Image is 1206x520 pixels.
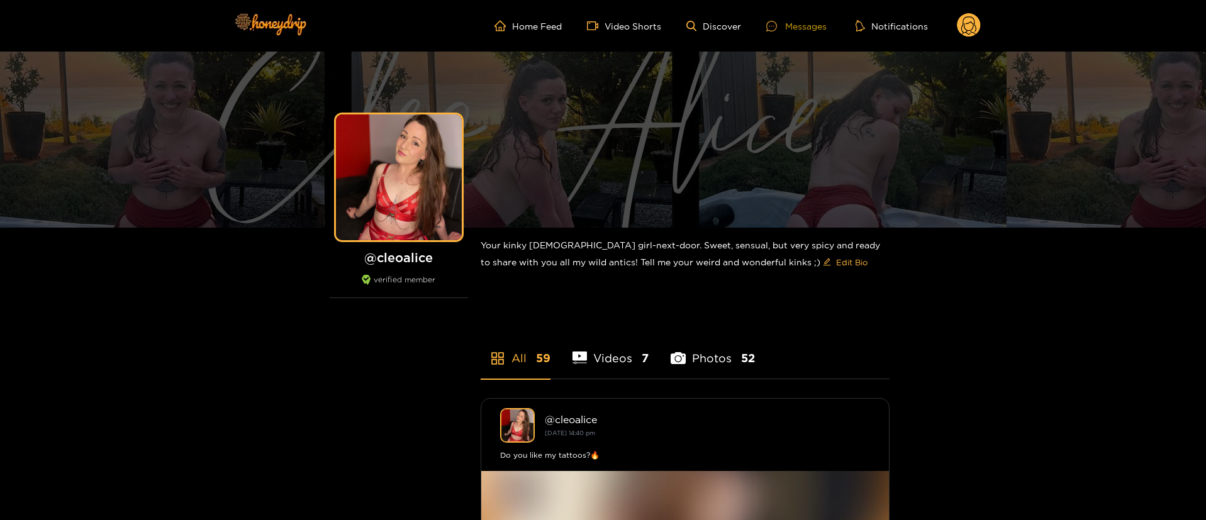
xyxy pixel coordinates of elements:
[642,350,649,366] span: 7
[500,449,870,462] div: Do you like my tattoos?🔥
[536,350,550,366] span: 59
[823,258,831,267] span: edit
[545,429,595,436] small: [DATE] 14:40 pm
[741,350,755,366] span: 52
[330,275,468,298] div: verified member
[330,250,468,265] h1: @ cleoalice
[852,19,932,32] button: Notifications
[490,351,505,366] span: appstore
[494,20,562,31] a: Home Feed
[481,322,550,379] li: All
[587,20,605,31] span: video-camera
[671,322,755,379] li: Photos
[766,19,827,33] div: Messages
[494,20,512,31] span: home
[587,20,661,31] a: Video Shorts
[500,408,535,443] img: cleoalice
[836,256,868,268] span: Edit Bio
[686,21,741,31] a: Discover
[820,252,870,272] button: editEdit Bio
[572,322,649,379] li: Videos
[545,414,870,425] div: @ cleoalice
[481,228,890,282] div: Your kinky [DEMOGRAPHIC_DATA] girl-next-door. Sweet, sensual, but very spicy and ready to share w...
